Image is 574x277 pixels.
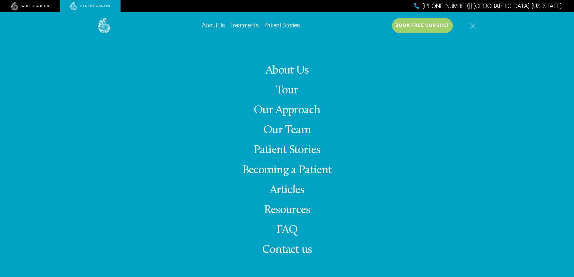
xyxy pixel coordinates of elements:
[265,65,309,77] a: About Us
[202,22,225,29] a: About Us
[262,244,312,256] span: Contact us
[264,204,310,216] a: Resources
[70,2,111,11] img: cancer center
[254,105,320,116] a: Our Approach
[276,85,298,96] a: Tour
[414,2,562,11] a: [PHONE_NUMBER] | [GEOGRAPHIC_DATA], [US_STATE]
[230,22,259,29] a: Treatments
[264,22,300,29] a: Patient Stories
[98,18,110,33] img: logo
[276,224,298,236] a: FAQ
[469,22,476,29] img: icon-hamburger
[11,2,49,11] img: wellness
[270,184,305,196] a: Articles
[263,124,311,136] a: Our Team
[254,144,321,156] a: Patient Stories
[392,18,453,33] button: Book Free Consult
[422,2,562,11] span: [PHONE_NUMBER] | [GEOGRAPHIC_DATA], [US_STATE]
[242,165,332,176] a: Becoming a Patient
